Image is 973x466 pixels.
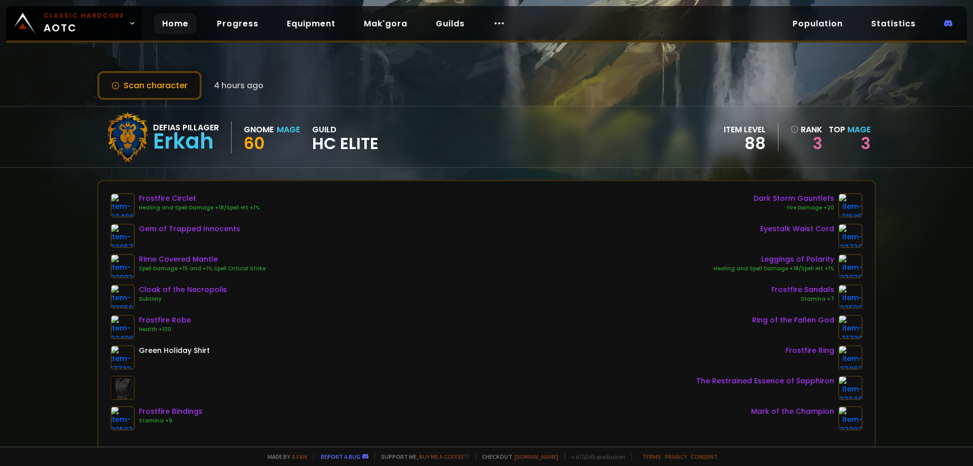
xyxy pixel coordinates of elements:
span: Support me, [375,453,469,460]
span: Made by [261,453,307,460]
div: Ring of the Fallen God [752,315,834,326]
a: Classic HardcoreAOTC [6,6,142,41]
div: rank [791,123,822,136]
a: a fan [292,453,307,460]
div: Leggings of Polarity [714,254,834,265]
a: Progress [209,13,267,34]
img: item-21709 [838,315,863,339]
div: Eyestalk Waist Cord [760,224,834,234]
div: Cloak of the Necropolis [139,284,227,295]
button: Scan character [97,71,202,100]
div: Subtlety [139,295,227,303]
div: Frostfire Circlet [139,193,259,204]
div: Mage [277,123,300,136]
a: Statistics [863,13,924,34]
span: HC Elite [312,136,379,151]
span: 60 [244,132,265,155]
span: 4 hours ago [214,79,264,92]
img: item-23057 [110,224,135,248]
span: Mage [847,124,871,135]
a: Home [154,13,197,34]
div: Gem of Trapped Innocents [139,224,240,234]
div: 88 [724,136,766,151]
span: Checkout [475,453,558,460]
div: Defias Pillager [153,121,219,134]
a: Privacy [665,453,687,460]
a: Consent [691,453,718,460]
div: Rime Covered Mantle [139,254,266,265]
div: The Restrained Essence of Sapphiron [696,376,834,386]
span: AOTC [44,11,125,35]
img: item-22498 [110,193,135,218]
div: Erkah [153,134,219,149]
div: Fire Damage +20 [754,204,834,212]
span: v. d752d5 - production [565,453,625,460]
img: item-23050 [110,284,135,309]
a: Guilds [428,13,473,34]
img: item-22500 [838,284,863,309]
div: Frostfire Ring [785,345,834,356]
a: Equipment [279,13,344,34]
div: Frostfire Robe [139,315,191,326]
img: item-22983 [110,254,135,278]
a: [DOMAIN_NAME] [514,453,558,460]
div: Green Holiday Shirt [139,345,210,356]
img: item-23062 [838,345,863,370]
div: Frostfire Bindings [139,406,203,417]
a: Buy me a coffee [419,453,469,460]
img: item-22503 [110,406,135,431]
div: Top [829,123,871,136]
div: item level [724,123,766,136]
a: Terms [642,453,661,460]
small: Classic Hardcore [44,11,125,20]
a: Mak'gora [356,13,416,34]
div: Mark of the Champion [751,406,834,417]
div: Frostfire Sandals [771,284,834,295]
img: item-21585 [838,193,863,218]
img: item-22496 [110,315,135,339]
div: guild [312,123,379,151]
a: 3 [861,132,871,155]
a: Population [784,13,851,34]
div: Gnome [244,123,274,136]
a: 3 [791,136,822,151]
img: item-23207 [838,406,863,431]
div: Spell Damage +15 and +1% Spell Critical Strike [139,265,266,273]
div: Healing and Spell Damage +18/Spell Hit +1% [714,265,834,273]
div: Stamina +9 [139,417,203,425]
div: Dark Storm Gauntlets [754,193,834,204]
a: Report a bug [321,453,360,460]
img: item-17723 [110,345,135,370]
div: Healing and Spell Damage +18/Spell Hit +1% [139,204,259,212]
div: Stamina +7 [771,295,834,303]
img: item-23070 [838,254,863,278]
img: item-23046 [838,376,863,400]
img: item-22730 [838,224,863,248]
div: Health +100 [139,326,191,334]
